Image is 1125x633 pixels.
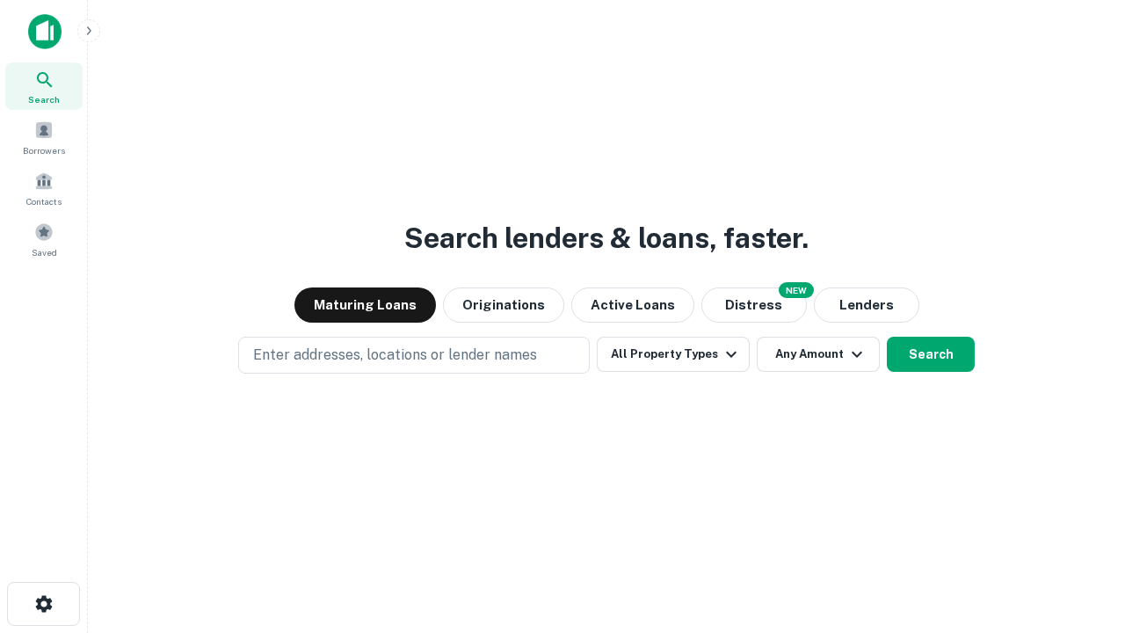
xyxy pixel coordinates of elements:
[571,287,694,323] button: Active Loans
[757,337,880,372] button: Any Amount
[814,287,919,323] button: Lenders
[238,337,590,374] button: Enter addresses, locations or lender names
[701,287,807,323] button: Search distressed loans with lien and other non-mortgage details.
[32,245,57,259] span: Saved
[443,287,564,323] button: Originations
[5,113,83,161] a: Borrowers
[5,164,83,212] a: Contacts
[5,215,83,263] a: Saved
[597,337,750,372] button: All Property Types
[26,194,62,208] span: Contacts
[887,337,975,372] button: Search
[779,282,814,298] div: NEW
[294,287,436,323] button: Maturing Loans
[404,217,809,259] h3: Search lenders & loans, faster.
[28,92,60,106] span: Search
[23,143,65,157] span: Borrowers
[253,345,537,366] p: Enter addresses, locations or lender names
[28,14,62,49] img: capitalize-icon.png
[5,62,83,110] a: Search
[1037,492,1125,577] iframe: Chat Widget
